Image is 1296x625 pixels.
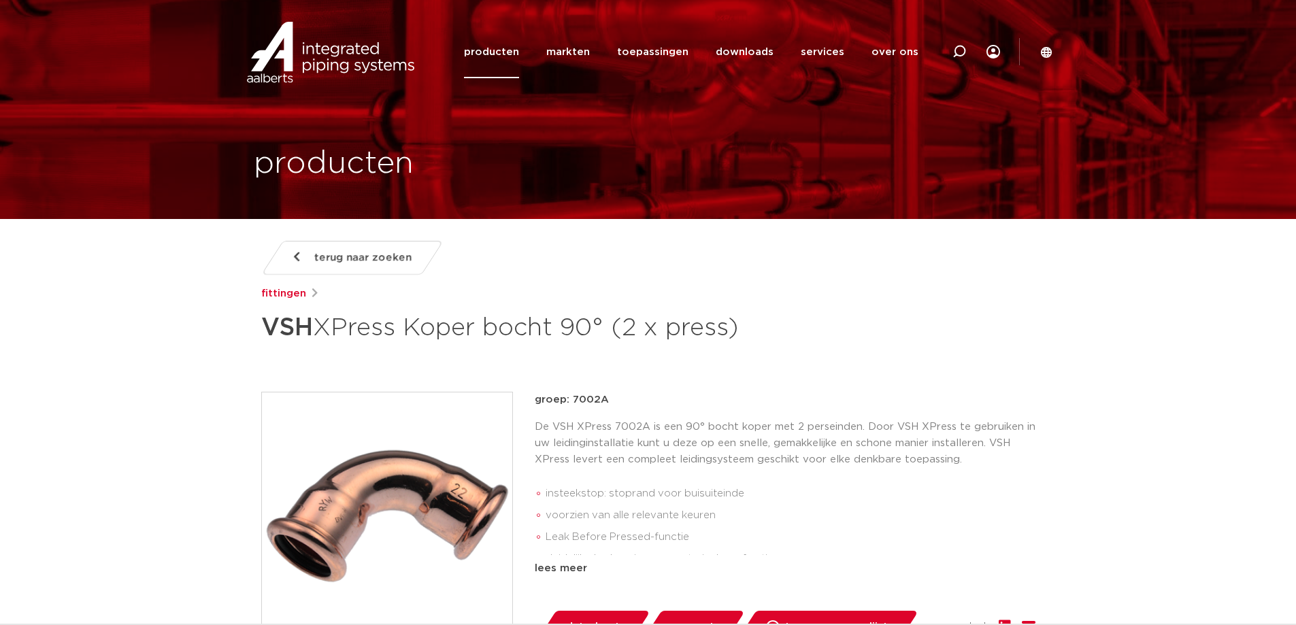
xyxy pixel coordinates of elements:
li: duidelijke herkenning van materiaal en afmeting [546,548,1035,570]
div: lees meer [535,560,1035,577]
p: groep: 7002A [535,392,1035,408]
a: terug naar zoeken [261,241,443,275]
li: voorzien van alle relevante keuren [546,505,1035,526]
h1: producten [254,142,414,186]
h1: XPress Koper bocht 90° (2 x press) [261,307,772,348]
a: markten [546,26,590,78]
li: insteekstop: stoprand voor buisuiteinde [546,483,1035,505]
a: services [801,26,844,78]
strong: VSH [261,316,313,340]
a: over ons [871,26,918,78]
a: downloads [716,26,774,78]
li: Leak Before Pressed-functie [546,526,1035,548]
a: producten [464,26,519,78]
nav: Menu [464,26,918,78]
a: toepassingen [617,26,688,78]
span: terug naar zoeken [314,247,412,269]
p: De VSH XPress 7002A is een 90° bocht koper met 2 perseinden. Door VSH XPress te gebruiken in uw l... [535,419,1035,468]
a: fittingen [261,286,306,302]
